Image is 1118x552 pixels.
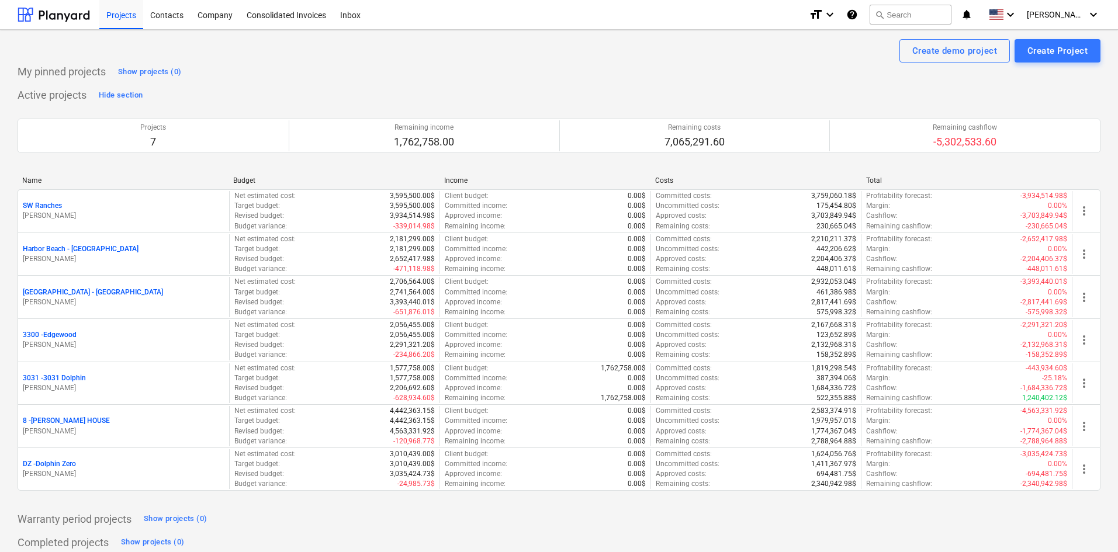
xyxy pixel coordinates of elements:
p: Target budget : [234,416,280,426]
p: Remaining income : [445,264,506,274]
p: 0.00$ [628,416,646,426]
p: Remaining income : [445,350,506,360]
p: 1,819,298.54$ [811,363,856,373]
p: 0.00% [1048,244,1067,254]
p: Remaining costs [664,123,725,133]
div: Show projects (0) [144,512,207,526]
p: 2,181,299.00$ [390,244,435,254]
p: 0.00$ [628,254,646,264]
p: Remaining cashflow : [866,350,932,360]
button: Hide section [96,86,146,105]
p: SW Ranches [23,201,62,211]
p: 0.00$ [628,297,646,307]
p: Approved costs : [656,254,707,264]
p: [PERSON_NAME] [23,426,224,436]
p: Target budget : [234,287,280,297]
p: Approved income : [445,383,502,393]
p: Harbor Beach - [GEOGRAPHIC_DATA] [23,244,139,254]
iframe: Chat Widget [1060,496,1118,552]
p: 3,595,500.00$ [390,191,435,201]
div: Income [444,176,646,185]
p: 2,706,564.00$ [390,277,435,287]
span: more_vert [1077,204,1091,218]
button: Create Project [1015,39,1100,63]
p: 2,056,455.00$ [390,330,435,340]
p: Cashflow : [866,340,898,350]
p: 0.00$ [628,320,646,330]
p: 230,665.04$ [816,221,856,231]
p: 1,577,758.00$ [390,363,435,373]
p: -5,302,533.60 [933,135,997,149]
div: Total [866,176,1068,185]
p: 3,393,440.01$ [390,297,435,307]
p: Remaining costs : [656,221,710,231]
p: -120,968.77$ [393,436,435,446]
p: Cashflow : [866,211,898,221]
p: Remaining costs : [656,479,710,489]
p: Projects [140,123,166,133]
p: [PERSON_NAME] [23,383,224,393]
p: Cashflow : [866,383,898,393]
p: 123,652.89$ [816,330,856,340]
p: Margin : [866,287,890,297]
p: 0.00$ [628,264,646,274]
p: Profitability forecast : [866,449,932,459]
span: more_vert [1077,462,1091,476]
p: 0.00$ [628,307,646,317]
p: 0.00$ [628,277,646,287]
p: Target budget : [234,373,280,383]
p: 461,386.98$ [816,287,856,297]
p: Profitability forecast : [866,320,932,330]
p: -1,684,336.72$ [1020,383,1067,393]
p: Committed income : [445,416,507,426]
p: -575,998.32$ [1026,307,1067,317]
p: Client budget : [445,406,489,416]
p: 2,210,211.37$ [811,234,856,244]
p: -4,563,331.92$ [1020,406,1067,416]
p: Budget variance : [234,393,287,403]
div: DZ -Dolphin Zero[PERSON_NAME] [23,459,224,479]
div: SW Ranches[PERSON_NAME] [23,201,224,221]
p: -2,817,441.69$ [1020,297,1067,307]
p: 0.00% [1048,201,1067,211]
p: 1,624,056.76$ [811,449,856,459]
p: -24,985.73$ [397,479,435,489]
p: Cashflow : [866,297,898,307]
p: Net estimated cost : [234,320,296,330]
p: Remaining costs : [656,436,710,446]
p: Remaining cashflow : [866,393,932,403]
p: 0.00% [1048,330,1067,340]
p: Profitability forecast : [866,406,932,416]
p: 0.00$ [628,330,646,340]
p: -158,352.89$ [1026,350,1067,360]
p: Revised budget : [234,383,284,393]
p: 0.00$ [628,459,646,469]
p: -448,011.61$ [1026,264,1067,274]
p: Committed costs : [656,320,712,330]
p: 2,741,564.00$ [390,287,435,297]
p: [PERSON_NAME] [23,297,224,307]
div: Costs [655,176,857,185]
div: Show projects (0) [121,536,184,549]
p: -3,934,514.98$ [1020,191,1067,201]
p: Remaining costs : [656,393,710,403]
p: 158,352.89$ [816,350,856,360]
p: Warranty period projects [18,512,131,526]
p: Cashflow : [866,469,898,479]
p: 3,035,424.73$ [390,469,435,479]
p: 2,291,321.20$ [390,340,435,350]
p: Committed income : [445,201,507,211]
p: 0.00$ [628,469,646,479]
p: Cashflow : [866,426,898,436]
p: 3031 - 3031 Dolphin [23,373,86,383]
p: Approved income : [445,254,502,264]
button: Show projects (0) [115,63,184,81]
p: 175,454.80$ [816,201,856,211]
p: Committed costs : [656,191,712,201]
p: DZ - Dolphin Zero [23,459,76,469]
p: Client budget : [445,320,489,330]
p: Uncommitted costs : [656,459,719,469]
p: 4,563,331.92$ [390,426,435,436]
p: Budget variance : [234,350,287,360]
